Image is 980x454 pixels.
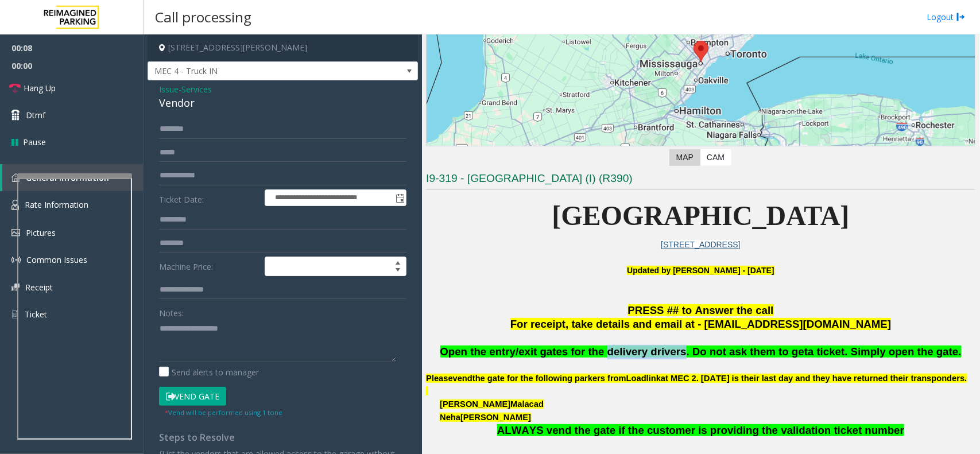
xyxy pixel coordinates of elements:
span: Please [426,374,452,383]
span: [PERSON_NAME] [460,413,531,422]
label: Notes: [159,303,184,319]
h4: [STREET_ADDRESS][PERSON_NAME] [148,34,418,61]
small: Vend will be performed using 1 tone [165,408,282,417]
h3: I9-319 - [GEOGRAPHIC_DATA] (I) (R390) [426,171,975,190]
span: Open the entry/exit gates for the delivery drivers. Do not ask them to get [440,346,808,358]
div: 1 Robert Speck Parkway, Mississauga, ON [694,41,708,62]
span: - [179,84,212,95]
span: a ticket. Simply open the gate. [808,346,961,358]
span: Toggle popup [393,190,406,206]
b: Updated by [PERSON_NAME] - [DATE] [627,266,774,275]
span: [PERSON_NAME] [440,399,510,409]
span: [GEOGRAPHIC_DATA] [552,200,850,231]
span: MEC 4 - Truck IN [148,62,363,80]
img: 'icon' [11,309,19,320]
div: Vendor [159,95,406,111]
span: Dtmf [26,109,45,121]
img: 'icon' [11,200,19,210]
span: Malacad [510,399,544,409]
h3: Call processing [149,3,257,31]
span: Loadlink [626,374,661,383]
span: Services [181,83,212,95]
img: logout [956,11,966,23]
span: General Information [26,172,109,183]
img: 'icon' [11,255,21,265]
label: CAM [700,149,731,166]
img: 'icon' [11,229,20,236]
span: Pause [23,136,46,148]
span: For receipt, take details and email at - [EMAIL_ADDRESS][DOMAIN_NAME] [510,318,891,330]
span: PRESS ## to Answer the call [628,304,774,316]
span: Decrease value [390,266,406,275]
h4: Steps to Resolve [159,432,406,443]
label: Ticket Date: [156,189,262,207]
label: Map [669,149,700,166]
a: [STREET_ADDRESS] [661,240,740,249]
span: vend [453,374,472,383]
span: at MEC 2. [DATE] is their last day and they have returned their transponders. [661,374,967,383]
img: 'icon' [11,284,20,291]
a: Logout [927,11,966,23]
img: 'icon' [11,173,20,182]
span: Neha [440,413,460,422]
span: the gate for the following parkers from [472,374,626,383]
span: Issue [159,83,179,95]
label: Send alerts to manager [159,366,259,378]
button: Vend Gate [159,387,226,406]
span: Hang Up [24,82,56,94]
label: Machine Price: [156,257,262,276]
a: General Information [2,164,144,191]
span: ALWAYS vend the gate if the customer is providing the validation ticket number [497,424,904,436]
span: Increase value [390,257,406,266]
